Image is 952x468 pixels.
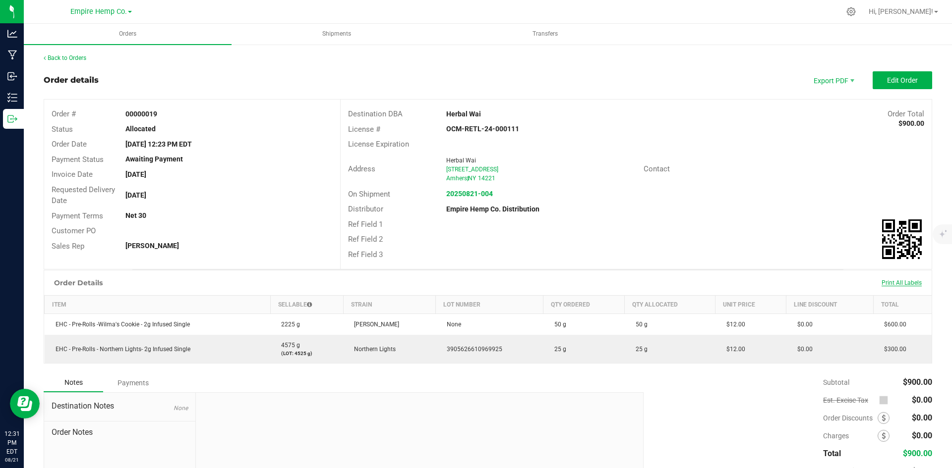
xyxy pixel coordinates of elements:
[549,346,566,353] span: 25 g
[10,389,40,418] iframe: Resource center
[4,429,19,456] p: 12:31 PM EDT
[631,321,648,328] span: 50 g
[823,432,878,440] span: Charges
[45,296,271,314] th: Item
[125,242,179,250] strong: [PERSON_NAME]
[7,114,17,124] inline-svg: Outbound
[446,190,493,198] a: 20250821-004
[887,76,918,84] span: Edit Order
[51,346,190,353] span: EHC - Pre-Rolls - Northern Lights- 2g Infused Single
[912,431,932,440] span: $0.00
[125,191,146,199] strong: [DATE]
[912,413,932,422] span: $0.00
[803,71,863,89] li: Export PDF
[845,7,857,16] div: Manage settings
[276,350,337,357] p: (LOT: 4525 g)
[125,211,146,219] strong: Net 30
[879,346,906,353] span: $300.00
[52,426,188,438] span: Order Notes
[879,321,906,328] span: $600.00
[276,321,300,328] span: 2225 g
[898,119,924,127] strong: $900.00
[349,346,396,353] span: Northern Lights
[446,205,539,213] strong: Empire Hemp Co. Distribution
[125,125,156,133] strong: Allocated
[446,110,481,118] strong: Herbal Wai
[869,7,933,15] span: Hi, [PERSON_NAME]!
[446,166,498,173] span: [STREET_ADDRESS]
[276,342,300,349] span: 4575 g
[348,125,380,134] span: License #
[125,170,146,178] strong: [DATE]
[442,321,461,328] span: None
[52,170,93,179] span: Invoice Date
[103,374,163,392] div: Payments
[549,321,566,328] span: 50 g
[823,378,849,386] span: Subtotal
[348,109,403,118] span: Destination DBA
[903,449,932,458] span: $900.00
[349,321,399,328] span: [PERSON_NAME]
[873,71,932,89] button: Edit Order
[721,346,745,353] span: $12.00
[125,140,192,148] strong: [DATE] 12:23 PM EDT
[4,456,19,464] p: 08/21
[174,405,188,412] span: None
[44,54,86,61] a: Back to Orders
[52,242,84,251] span: Sales Rep
[519,30,571,38] span: Transfers
[309,30,364,38] span: Shipments
[348,140,409,149] span: License Expiration
[888,109,924,118] span: Order Total
[446,157,476,164] span: Herbal Wai
[792,346,813,353] span: $0.00
[882,279,922,286] span: Print All Labels
[233,24,440,45] a: Shipments
[7,71,17,81] inline-svg: Inbound
[446,175,469,182] span: Amherst
[270,296,343,314] th: Sellable
[348,164,375,173] span: Address
[903,377,932,387] span: $900.00
[348,205,383,213] span: Distributor
[823,414,878,422] span: Order Discounts
[478,175,495,182] span: 14221
[882,219,922,259] img: Scan me!
[873,296,932,314] th: Total
[644,164,670,173] span: Contact
[348,235,383,244] span: Ref Field 2
[52,185,115,206] span: Requested Delivery Date
[125,110,157,118] strong: 00000019
[792,321,813,328] span: $0.00
[882,219,922,259] qrcode: 00000019
[879,394,892,407] span: Calculate excise tax
[125,155,183,163] strong: Awaiting Payment
[631,346,648,353] span: 25 g
[24,24,232,45] a: Orders
[823,449,841,458] span: Total
[52,155,104,164] span: Payment Status
[52,211,103,220] span: Payment Terms
[786,296,874,314] th: Line Discount
[52,140,87,149] span: Order Date
[70,7,127,16] span: Empire Hemp Co.
[543,296,625,314] th: Qty Ordered
[823,396,875,404] span: Est. Excise Tax
[7,93,17,103] inline-svg: Inventory
[348,250,383,259] span: Ref Field 3
[44,74,99,86] div: Order details
[436,296,543,314] th: Lot Number
[52,400,188,412] span: Destination Notes
[912,395,932,405] span: $0.00
[7,50,17,60] inline-svg: Manufacturing
[106,30,150,38] span: Orders
[348,190,390,199] span: On Shipment
[468,175,476,182] span: NY
[442,346,502,353] span: 3905626610969925
[446,125,519,133] strong: OCM-RETL-24-000111
[441,24,649,45] a: Transfers
[348,220,383,229] span: Ref Field 1
[467,175,468,182] span: ,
